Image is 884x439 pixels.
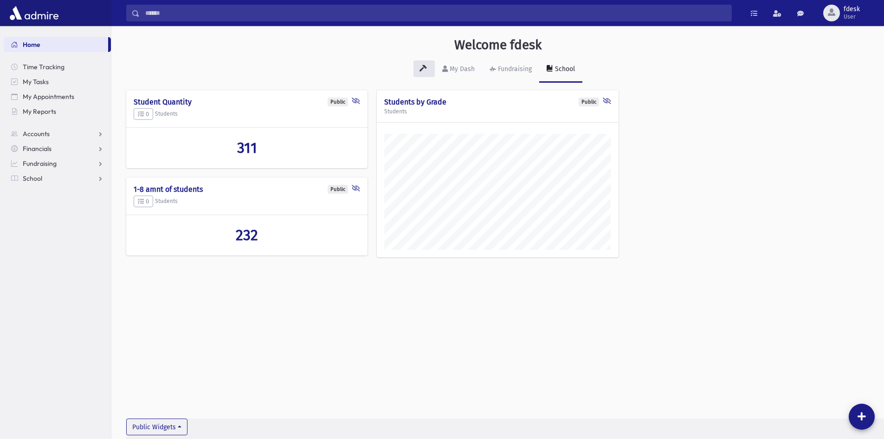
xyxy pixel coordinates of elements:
a: Fundraising [4,156,111,171]
span: My Tasks [23,78,49,86]
h4: 1-8 amnt of students [134,185,360,194]
h5: Students [134,196,360,208]
div: Public [328,98,348,106]
span: Home [23,40,40,49]
div: School [553,65,575,73]
span: Time Tracking [23,63,65,71]
button: 0 [134,196,153,208]
div: My Dash [448,65,475,73]
a: School [4,171,111,186]
h4: Student Quantity [134,98,360,106]
span: My Appointments [23,92,74,101]
h4: Students by Grade [384,98,611,106]
span: 0 [138,198,149,205]
a: Time Tracking [4,59,111,74]
span: 0 [138,111,149,118]
h3: Welcome fdesk [454,37,542,53]
img: AdmirePro [7,4,61,22]
a: Accounts [4,126,111,141]
span: School [23,174,42,183]
a: My Dash [435,57,482,83]
div: Fundraising [496,65,532,73]
a: Home [4,37,108,52]
h5: Students [384,108,611,115]
h5: Students [134,108,360,120]
span: Accounts [23,130,50,138]
span: Financials [23,144,52,153]
a: Fundraising [482,57,539,83]
span: 311 [237,139,257,157]
span: 232 [236,226,258,244]
span: fdesk [844,6,860,13]
span: My Reports [23,107,56,116]
a: 311 [134,139,360,157]
input: Search [140,5,731,21]
a: My Tasks [4,74,111,89]
button: 0 [134,108,153,120]
a: Financials [4,141,111,156]
span: User [844,13,860,20]
span: Fundraising [23,159,57,168]
button: Public Widgets [126,419,187,435]
a: My Reports [4,104,111,119]
div: Public [328,185,348,194]
a: 232 [134,226,360,244]
a: School [539,57,582,83]
div: Public [579,98,599,106]
a: My Appointments [4,89,111,104]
